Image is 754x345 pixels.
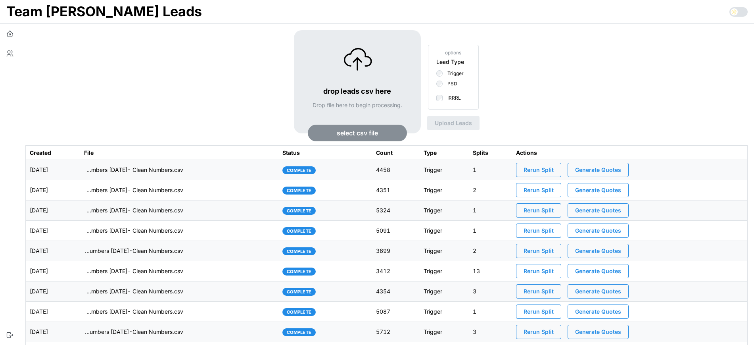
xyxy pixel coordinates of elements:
h1: Team [PERSON_NAME] Leads [6,3,202,20]
td: 3699 [372,241,420,261]
button: Generate Quotes [568,203,629,218]
span: Generate Quotes [575,305,621,318]
td: 1 [469,200,512,221]
button: Generate Quotes [568,284,629,299]
span: complete [287,308,311,316]
button: Rerun Split [516,284,561,299]
span: Generate Quotes [575,163,621,177]
button: Generate Quotes [568,305,629,319]
td: 2 [469,180,512,200]
button: Rerun Split [516,203,561,218]
label: Trigger [443,70,464,77]
th: Created [26,146,81,160]
span: Generate Quotes [575,264,621,278]
span: Rerun Split [524,183,554,197]
span: Generate Quotes [575,204,621,217]
td: [DATE] [26,281,81,302]
span: complete [287,268,311,275]
p: imports/[PERSON_NAME]/1756909545890-TU Master List With Numbers [DATE]- Clean Numbers.csv [84,227,183,235]
span: options [436,49,470,57]
td: 5712 [372,322,420,342]
p: imports/[PERSON_NAME]/1756479254704-TU Master List With Numbers [DATE]- Clean Numbers.csv [84,267,183,275]
span: complete [287,207,311,214]
span: complete [287,248,311,255]
span: Rerun Split [524,285,554,298]
span: Rerun Split [524,264,554,278]
td: Trigger [420,180,469,200]
p: imports/[PERSON_NAME]/1757333525780-TU Master List With Numbers [DATE]- Clean Numbers.csv [84,166,183,174]
td: 1 [469,160,512,180]
th: Status [278,146,372,160]
td: Trigger [420,322,469,342]
p: imports/[PERSON_NAME]/1757097937494-TU Master List With Numbers [DATE]- Clean Numbers.csv [84,186,183,194]
button: Generate Quotes [568,244,629,258]
p: imports/[PERSON_NAME]/1756385010087-TU Master List With Numbers [DATE]- Clean Numbers.csv [84,287,183,295]
button: select csv file [308,125,407,141]
button: Rerun Split [516,305,561,319]
td: Trigger [420,261,469,281]
td: Trigger [420,160,469,180]
td: [DATE] [26,322,81,342]
button: Generate Quotes [568,325,629,339]
p: imports/[PERSON_NAME]/1756817211366-TU Master List With Numbers [DATE]-Clean Numbers.csv [84,247,183,255]
button: Rerun Split [516,224,561,238]
button: Generate Quotes [568,183,629,197]
span: Rerun Split [524,204,554,217]
span: Generate Quotes [575,325,621,339]
span: Rerun Split [524,244,554,258]
button: Generate Quotes [568,163,629,177]
span: Generate Quotes [575,224,621,237]
button: Rerun Split [516,163,561,177]
th: Type [420,146,469,160]
button: Generate Quotes [568,264,629,278]
span: complete [287,288,311,295]
td: 4351 [372,180,420,200]
td: [DATE] [26,302,81,322]
td: 3 [469,281,512,302]
button: Rerun Split [516,264,561,278]
th: Count [372,146,420,160]
td: 4354 [372,281,420,302]
p: imports/[PERSON_NAME]/1756317778868-TU Master List With Numbers [DATE]- Clean Numbers.csv [84,308,183,316]
span: Rerun Split [524,325,554,339]
button: Rerun Split [516,325,561,339]
td: [DATE] [26,200,81,221]
span: complete [287,187,311,194]
span: Rerun Split [524,224,554,237]
th: File [80,146,278,160]
td: Trigger [420,200,469,221]
td: 3412 [372,261,420,281]
th: Splits [469,146,512,160]
td: Trigger [420,281,469,302]
span: Generate Quotes [575,285,621,298]
span: complete [287,329,311,336]
td: 2 [469,241,512,261]
td: 1 [469,221,512,241]
p: imports/[PERSON_NAME]/1756219429086-TU Master List With Numbers [DATE]-Clean Numbers.csv [84,328,183,336]
button: Generate Quotes [568,224,629,238]
span: select csv file [337,125,378,141]
th: Actions [512,146,747,160]
td: [DATE] [26,180,81,200]
td: 5324 [372,200,420,221]
td: 4458 [372,160,420,180]
label: IRRRL [443,95,461,101]
td: 5087 [372,302,420,322]
td: [DATE] [26,221,81,241]
span: complete [287,227,311,235]
div: Lead Type [436,58,464,66]
span: Generate Quotes [575,244,621,258]
td: 13 [469,261,512,281]
td: [DATE] [26,261,81,281]
td: [DATE] [26,160,81,180]
td: Trigger [420,241,469,261]
span: Rerun Split [524,163,554,177]
span: Upload Leads [435,116,472,130]
span: complete [287,167,311,174]
span: Generate Quotes [575,183,621,197]
p: imports/[PERSON_NAME]/1756997511461-TU Master List With Numbers [DATE]- Clean Numbers.csv [84,206,183,214]
td: Trigger [420,302,469,322]
button: Rerun Split [516,244,561,258]
button: Upload Leads [427,116,480,130]
button: Rerun Split [516,183,561,197]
